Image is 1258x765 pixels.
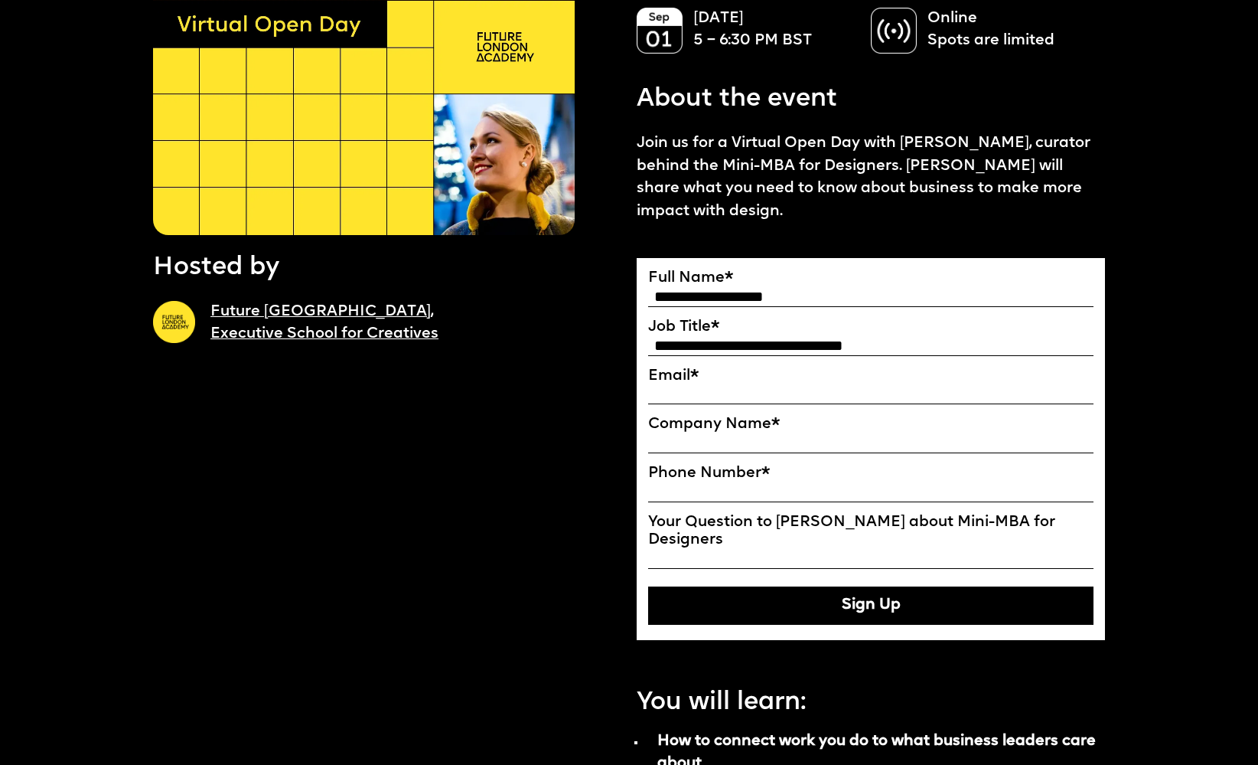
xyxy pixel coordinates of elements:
[153,301,195,343] img: A yellow circle with Future London Academy logo
[648,416,1093,434] label: Company Name
[637,132,1105,223] p: Join us for a Virtual Open Day with [PERSON_NAME], curator behind the Mini-MBA for Designers. [PE...
[648,270,1093,288] label: Full Name
[210,304,438,342] a: Future [GEOGRAPHIC_DATA],Executive School for Creatives
[648,465,1093,483] label: Phone Number
[153,250,279,286] p: Hosted by
[637,82,837,117] p: About the event
[927,8,1054,53] p: Online Spots are limited
[648,587,1093,625] button: Sign Up
[648,319,1093,337] label: Job Title
[693,8,812,53] p: [DATE] 5 – 6:30 PM BST
[637,685,806,721] p: You will learn:
[648,514,1093,550] label: Your Question to [PERSON_NAME] about Mini-MBA for Designers
[648,368,1093,386] label: Email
